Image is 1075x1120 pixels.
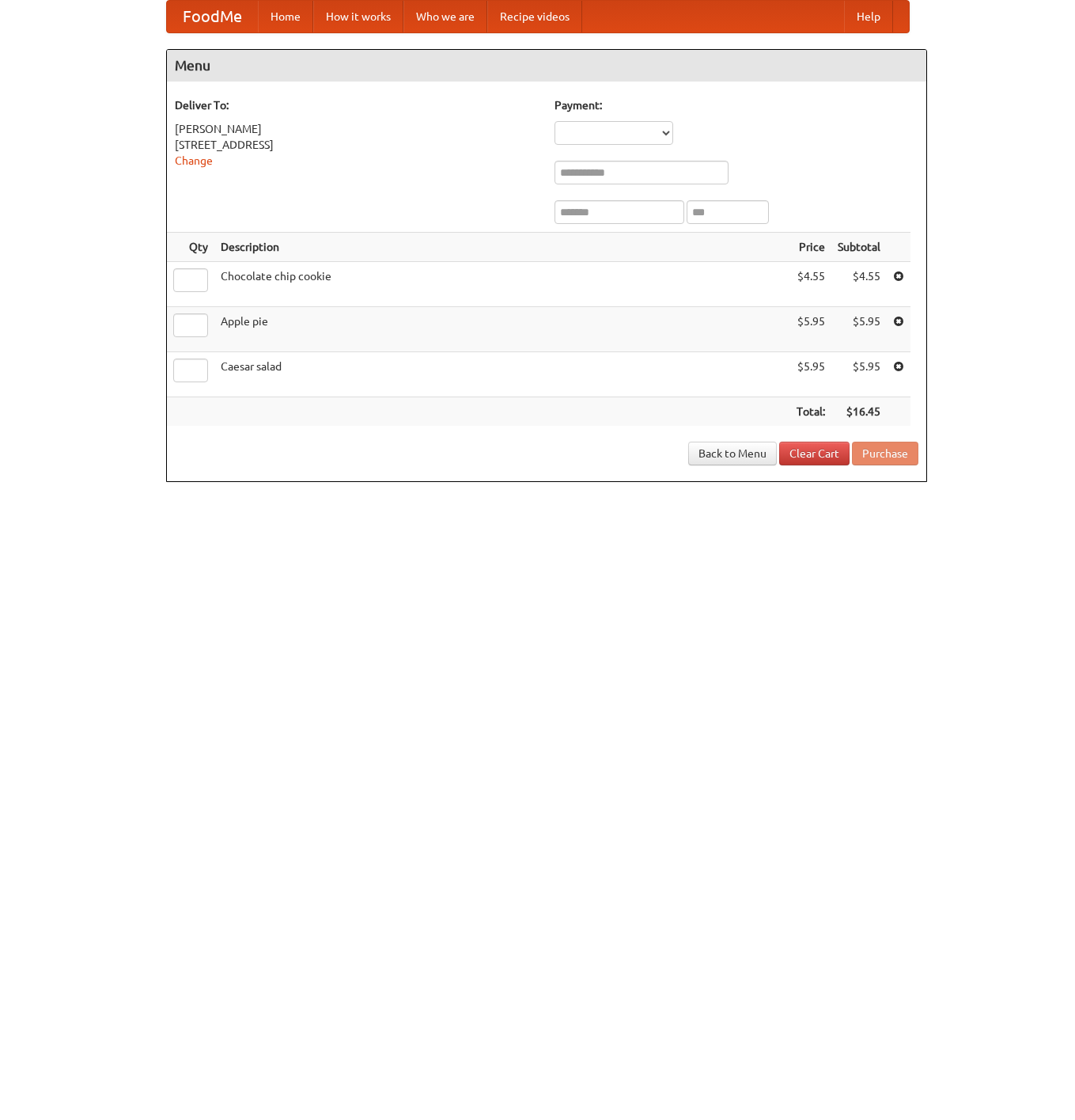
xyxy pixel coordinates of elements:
[831,352,887,397] td: $5.95
[214,307,790,352] td: Apple pie
[167,1,258,32] a: FoodMe
[831,233,887,262] th: Subtotal
[175,137,539,153] div: [STREET_ADDRESS]
[555,97,918,113] h5: Payment:
[175,154,213,167] a: Change
[167,50,926,82] h4: Menu
[790,397,831,427] th: Total:
[214,262,790,307] td: Chocolate chip cookie
[852,442,918,465] button: Purchase
[403,1,487,32] a: Who we are
[167,233,214,262] th: Qty
[790,307,831,352] td: $5.95
[487,1,582,32] a: Recipe videos
[688,442,777,465] a: Back to Menu
[175,97,539,113] h5: Deliver To:
[214,233,790,262] th: Description
[831,307,887,352] td: $5.95
[790,352,831,397] td: $5.95
[790,262,831,307] td: $4.55
[779,442,850,465] a: Clear Cart
[831,397,887,427] th: $16.45
[831,262,887,307] td: $4.55
[790,233,831,262] th: Price
[844,1,893,32] a: Help
[214,352,790,397] td: Caesar salad
[313,1,403,32] a: How it works
[258,1,313,32] a: Home
[175,121,539,137] div: [PERSON_NAME]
